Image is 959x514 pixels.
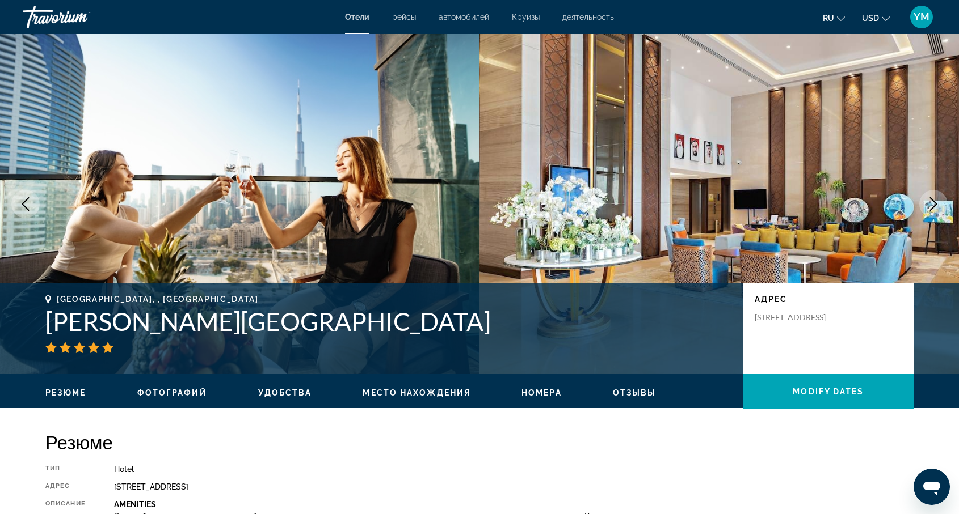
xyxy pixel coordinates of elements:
[793,387,864,396] span: Modify Dates
[114,500,156,509] b: Amenities
[613,388,657,397] span: Отзывы
[862,14,879,23] span: USD
[562,12,614,22] a: деятельность
[45,388,86,397] span: Резюме
[137,388,207,397] span: Фотографий
[439,12,489,22] a: автомобилей
[258,388,312,397] span: Удобства
[823,14,834,23] span: ru
[907,5,936,29] button: User Menu
[45,482,86,491] div: адрес
[521,388,562,397] span: Номера
[45,431,914,453] h2: Резюме
[914,11,929,23] span: YM
[862,10,890,26] button: Change currency
[521,388,562,398] button: Номера
[45,465,86,474] div: Тип
[392,12,416,22] a: рейсы
[755,312,846,322] p: [STREET_ADDRESS]
[45,388,86,398] button: Резюме
[23,2,136,32] a: Travorium
[755,295,902,304] p: адрес
[823,10,845,26] button: Change language
[512,12,540,22] a: Круизы
[363,388,470,398] button: Место нахождения
[919,190,948,218] button: Next image
[11,190,40,218] button: Previous image
[258,388,312,398] button: Удобства
[57,295,259,304] span: [GEOGRAPHIC_DATA], , [GEOGRAPHIC_DATA]
[137,388,207,398] button: Фотографий
[743,374,914,409] button: Modify Dates
[345,12,369,22] a: Отели
[363,388,470,397] span: Место нахождения
[914,469,950,505] iframe: Кнопка запуска окна обмена сообщениями
[45,307,732,336] h1: [PERSON_NAME][GEOGRAPHIC_DATA]
[613,388,657,398] button: Отзывы
[114,465,914,474] div: Hotel
[114,482,914,491] div: [STREET_ADDRESS]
